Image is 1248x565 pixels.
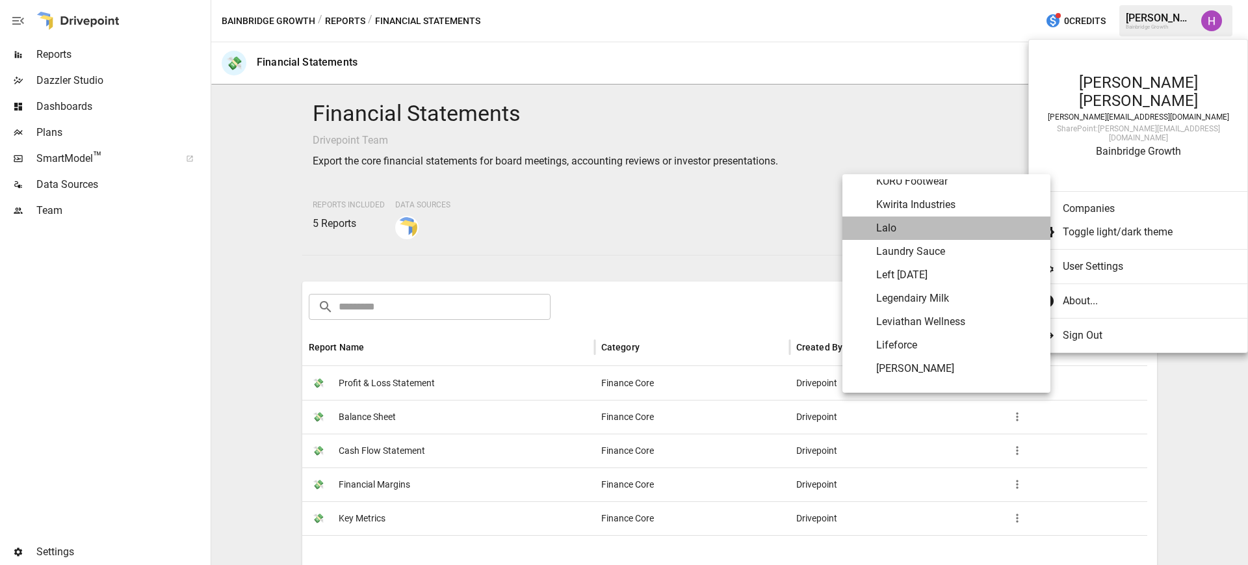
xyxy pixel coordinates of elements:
[876,244,1040,259] span: Laundry Sauce
[1042,124,1234,142] div: SharePoint: [PERSON_NAME][EMAIL_ADDRESS][DOMAIN_NAME]
[876,174,1040,189] span: KURU Footwear
[876,220,1040,236] span: Lalo
[1042,145,1234,157] div: Bainbridge Growth
[876,314,1040,330] span: Leviathan Wellness
[1063,259,1237,274] span: User Settings
[876,337,1040,353] span: Lifeforce
[1063,328,1227,343] span: Sign Out
[1063,293,1227,309] span: About...
[876,384,1040,400] span: Llama Naturals
[1042,73,1234,110] div: [PERSON_NAME] [PERSON_NAME]
[1042,112,1234,122] div: [PERSON_NAME][EMAIL_ADDRESS][DOMAIN_NAME]
[876,291,1040,306] span: Legendairy Milk
[876,361,1040,376] span: [PERSON_NAME]
[876,267,1040,283] span: Left [DATE]
[1063,201,1227,217] span: Companies
[1063,224,1227,240] span: Toggle light/dark theme
[876,197,1040,213] span: Kwirita Industries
